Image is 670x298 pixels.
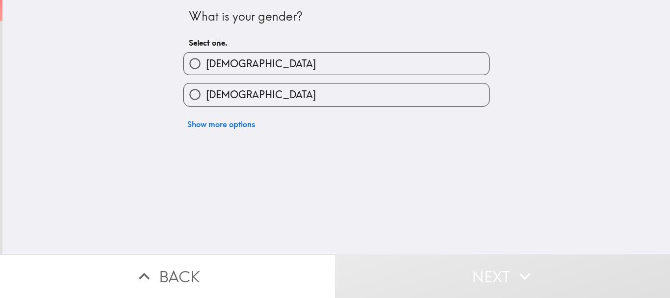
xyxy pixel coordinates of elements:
span: [DEMOGRAPHIC_DATA] [206,88,316,102]
span: [DEMOGRAPHIC_DATA] [206,57,316,71]
button: [DEMOGRAPHIC_DATA] [184,83,489,106]
button: [DEMOGRAPHIC_DATA] [184,53,489,75]
button: Show more options [183,114,259,134]
button: Next [335,254,670,298]
h6: Select one. [189,37,484,48]
div: What is your gender? [189,8,484,25]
